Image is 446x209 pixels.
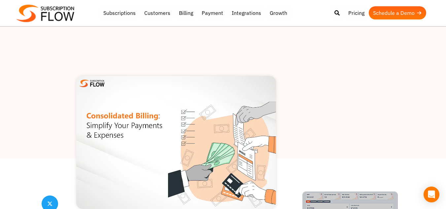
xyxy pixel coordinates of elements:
a: Pricing [344,6,369,19]
a: Billing [175,6,197,19]
img: Consolidated billing [76,76,276,209]
a: Payment [197,6,227,19]
a: Customers [140,6,175,19]
a: Growth [265,6,292,19]
a: Schedule a Demo [369,6,426,19]
a: Subscriptions [99,6,140,19]
img: Subscriptionflow [17,5,74,22]
a: Integrations [227,6,265,19]
div: Open Intercom Messenger [424,187,439,202]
